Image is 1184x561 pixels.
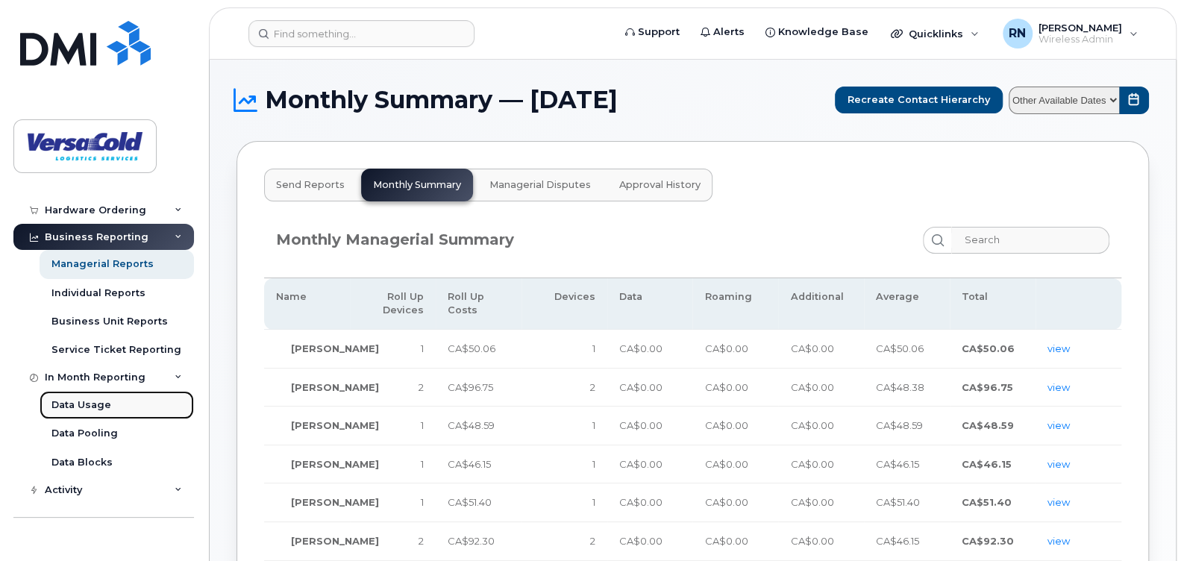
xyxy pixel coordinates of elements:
span: CA$0.00 [619,419,663,431]
li: CA$51.40 [962,495,1024,510]
span: [PERSON_NAME] [291,535,379,547]
li: CA$96.75 [962,380,1024,395]
a: Managerial Disputes [478,169,602,201]
span: 1 [421,458,424,470]
span: CA$0.00 [704,342,748,354]
span: CA$48.59 [448,419,495,431]
span: Devices [554,291,595,302]
span: CA$50.06 [448,342,495,354]
span: Recreate Contact Hierarchy [848,93,990,107]
span: [PERSON_NAME] [291,496,379,508]
span: CA$0.00 [790,381,833,393]
a: view [1047,535,1070,547]
span: Data [619,291,642,302]
input: Search [951,227,1109,254]
span: [PERSON_NAME] [291,419,379,431]
li: CA$92.30 [962,534,1024,548]
span: 2 [419,381,424,393]
button: Recreate Contact Hierarchy [835,87,1003,113]
span: CA$0.00 [619,535,663,547]
span: CA$0.00 [704,419,748,431]
span: Managerial Disputes [489,179,591,191]
span: CA$0.00 [619,496,663,508]
span: CA$0.00 [790,342,833,354]
span: Monthly Summary — [DATE] [265,89,618,111]
span: CA$46.15 [876,535,919,547]
span: CA$0.00 [790,419,833,431]
span: CA$92.30 [448,535,495,547]
span: Total [962,291,988,302]
a: view [1047,458,1070,470]
span: [PERSON_NAME] [291,458,379,470]
span: Name [276,291,307,302]
span: CA$48.59 [876,419,923,431]
span: CA$0.00 [704,381,748,393]
span: CA$50.06 [876,342,924,354]
a: Send Reports [265,169,356,201]
span: Average [876,291,919,302]
span: Roaming [704,291,751,302]
span: 2 [590,535,595,547]
span: CA$0.00 [704,535,748,547]
span: CA$0.00 [619,342,663,354]
span: CA$51.40 [448,496,492,508]
span: CA$0.00 [790,535,833,547]
a: view [1047,496,1070,508]
li: CA$46.15 [962,457,1024,471]
a: view [1047,342,1070,354]
span: 1 [421,496,424,508]
span: 1 [592,496,595,508]
span: 2 [590,381,595,393]
span: CA$0.00 [704,458,748,470]
span: CA$0.00 [790,458,833,470]
span: Approval History [619,179,701,191]
span: 1 [592,419,595,431]
li: CA$48.59 [962,419,1024,433]
div: Monthly Managerial Summary [276,229,514,251]
span: CA$0.00 [790,496,833,508]
span: CA$48.38 [876,381,924,393]
a: Approval History [608,169,712,201]
span: CA$96.75 [448,381,493,393]
span: Additional [790,291,843,302]
span: CA$46.15 [448,458,491,470]
li: CA$50.06 [962,342,1024,356]
span: 1 [421,419,424,431]
span: Roll Up Costs [448,291,484,316]
span: CA$0.00 [704,496,748,508]
a: view [1047,381,1070,393]
span: 1 [592,458,595,470]
span: CA$0.00 [619,381,663,393]
span: CA$51.40 [876,496,920,508]
span: Roll Up Devices [383,291,424,316]
span: CA$0.00 [619,458,663,470]
span: Send Reports [276,179,345,191]
a: view [1047,419,1070,431]
span: 2 [419,535,424,547]
span: [PERSON_NAME] [291,381,379,393]
span: 1 [421,342,424,354]
span: CA$46.15 [876,458,919,470]
span: 1 [592,342,595,354]
span: [PERSON_NAME] [291,342,379,354]
a: Monthly Summary [362,169,472,201]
